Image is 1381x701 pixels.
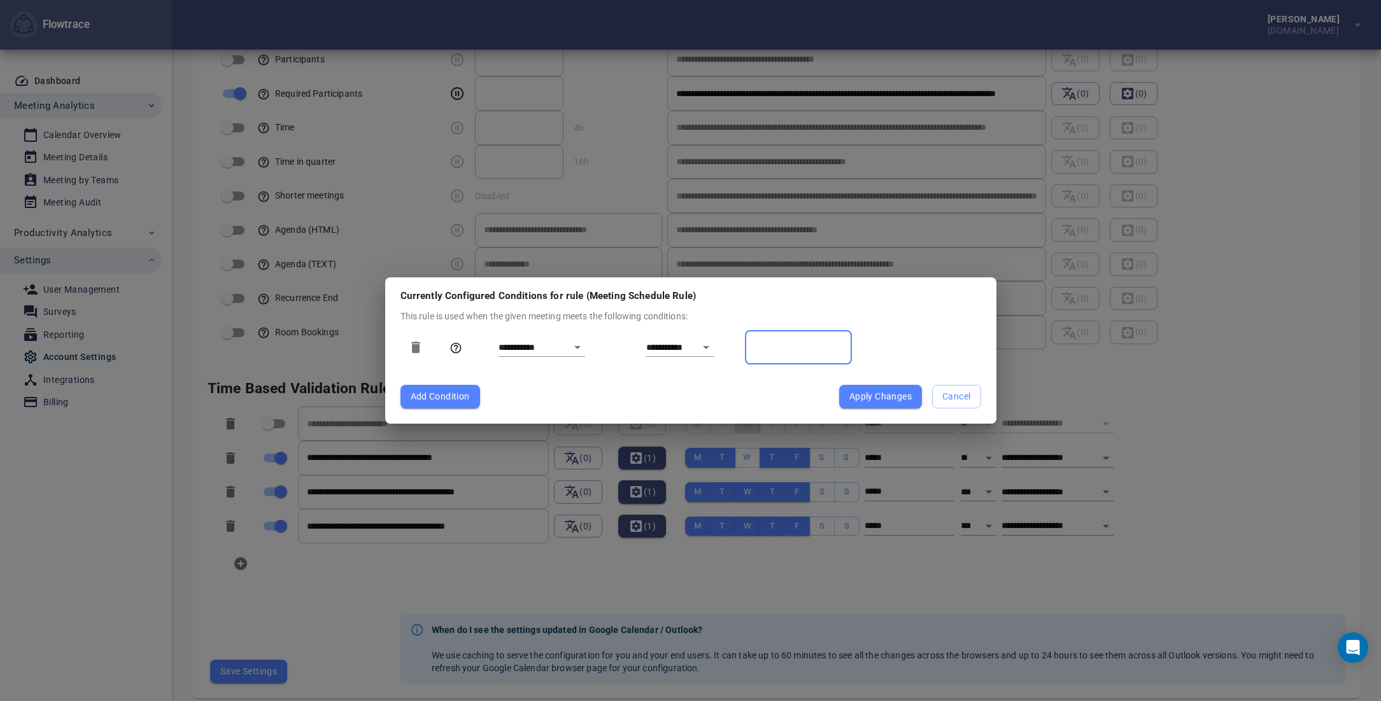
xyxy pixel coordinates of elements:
[400,290,981,302] h5: Currently Configured Conditions for rule (Meeting Schedule Rule)
[400,385,480,408] button: Add Condition
[942,389,970,405] span: Cancel
[839,385,922,408] button: Apply Changes
[400,310,981,323] p: This rule is used when the given meeting meets the following conditions:
[932,385,981,408] button: Cancel
[400,332,431,363] button: Delete this item
[450,342,462,354] svg: Applies this rule to meetings where recurring total time is (participants * duration * recurrence...
[411,389,470,405] span: Add Condition
[1338,632,1368,663] div: Open Intercom Messenger
[849,389,912,405] span: Apply Changes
